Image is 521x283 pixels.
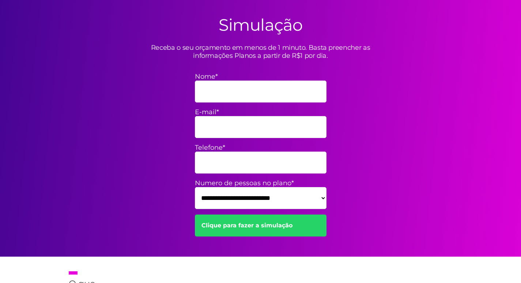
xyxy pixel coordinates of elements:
[219,15,302,35] h2: Simulação
[133,44,389,60] p: Receba o seu orçamento em menos de 1 minuto. Basta preencher as informações Planos a partir de R$...
[195,72,326,81] label: Nome*
[195,108,326,116] label: E-mail*
[195,215,326,237] a: Clique para fazer a simulação
[195,179,326,187] label: Numero de pessoas no plano*
[195,144,326,152] label: Telefone*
